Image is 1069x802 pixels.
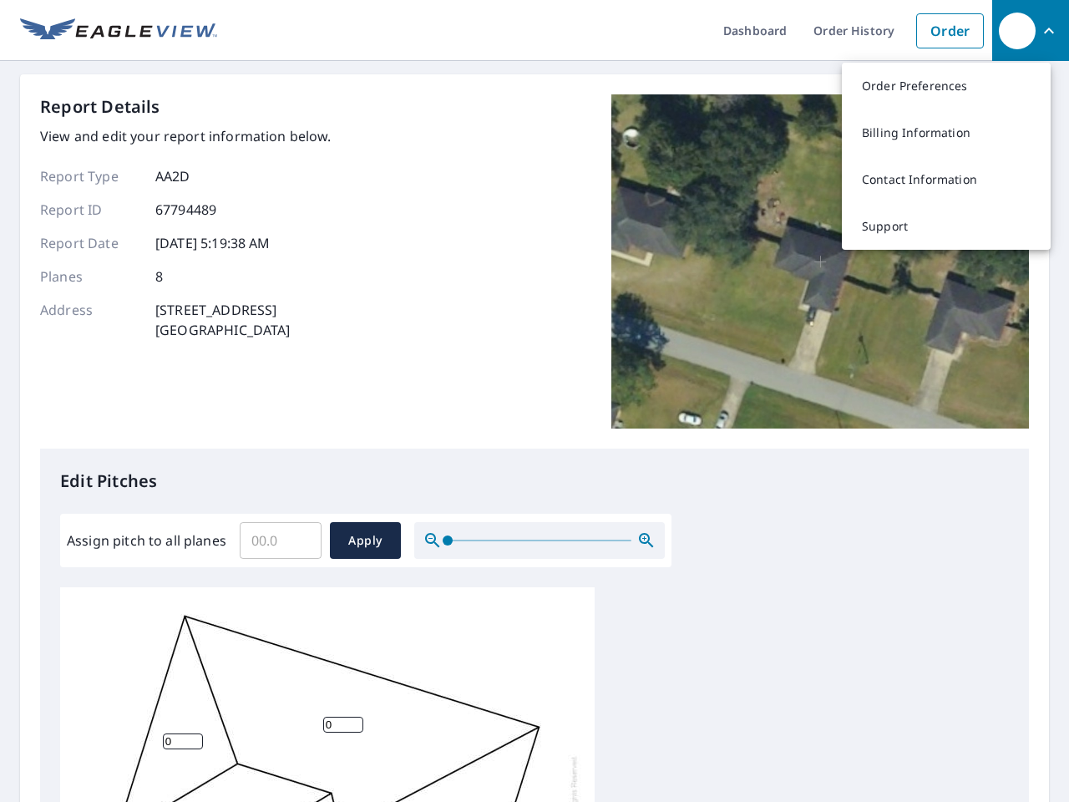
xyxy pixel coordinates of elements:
p: [STREET_ADDRESS] [GEOGRAPHIC_DATA] [155,300,291,340]
label: Assign pitch to all planes [67,530,226,551]
p: Edit Pitches [60,469,1009,494]
a: Contact Information [842,156,1051,203]
input: 00.0 [240,517,322,564]
p: View and edit your report information below. [40,126,332,146]
p: 67794489 [155,200,216,220]
a: Billing Information [842,109,1051,156]
img: EV Logo [20,18,217,43]
p: Planes [40,266,140,287]
a: Order [916,13,984,48]
p: Address [40,300,140,340]
a: Order Preferences [842,63,1051,109]
p: Report Details [40,94,160,119]
p: Report Date [40,233,140,253]
img: Top image [611,94,1029,429]
span: Apply [343,530,388,551]
p: 8 [155,266,163,287]
p: Report Type [40,166,140,186]
p: [DATE] 5:19:38 AM [155,233,271,253]
p: Report ID [40,200,140,220]
button: Apply [330,522,401,559]
p: AA2D [155,166,190,186]
a: Support [842,203,1051,250]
